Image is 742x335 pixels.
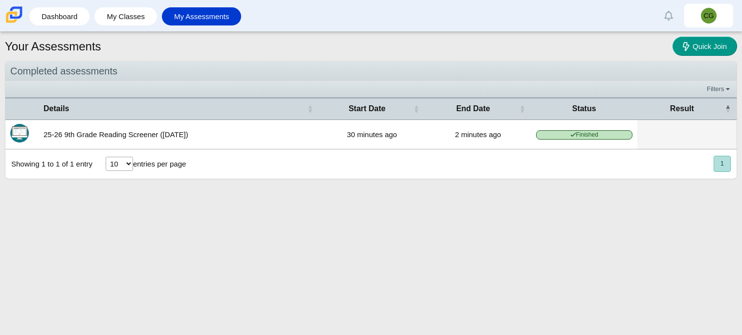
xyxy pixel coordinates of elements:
span: Start Date : Activate to sort [413,98,419,119]
span: Result : Activate to invert sorting [725,98,731,119]
a: Alerts [658,5,679,26]
td: 25-26 9th Grade Reading Screener ([DATE]) [39,120,319,149]
nav: pagination [713,156,731,172]
a: Quick Join [673,37,737,56]
span: Start Date [349,104,386,113]
span: Details : Activate to sort [307,98,313,119]
span: End Date : Activate to sort [519,98,525,119]
a: CG [684,4,733,27]
span: CG [704,12,714,19]
span: Result [670,104,694,113]
button: 1 [714,156,731,172]
div: Completed assessments [5,61,737,81]
span: Status [572,104,596,113]
span: End Date [456,104,490,113]
div: Showing 1 to 1 of 1 entry [5,149,92,179]
a: My Classes [99,7,152,25]
img: Carmen School of Science & Technology [4,4,24,25]
a: My Assessments [167,7,237,25]
a: Dashboard [34,7,85,25]
a: Carmen School of Science & Technology [4,18,24,26]
a: Filters [704,84,734,94]
span: Finished [536,130,632,140]
span: Details [44,104,69,113]
time: Aug 21, 2025 at 11:49 AM [347,130,397,139]
time: Aug 21, 2025 at 12:17 PM [455,130,501,139]
label: entries per page [133,160,186,168]
h1: Your Assessments [5,38,101,55]
span: Quick Join [693,42,727,50]
img: Itembank [10,124,29,143]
